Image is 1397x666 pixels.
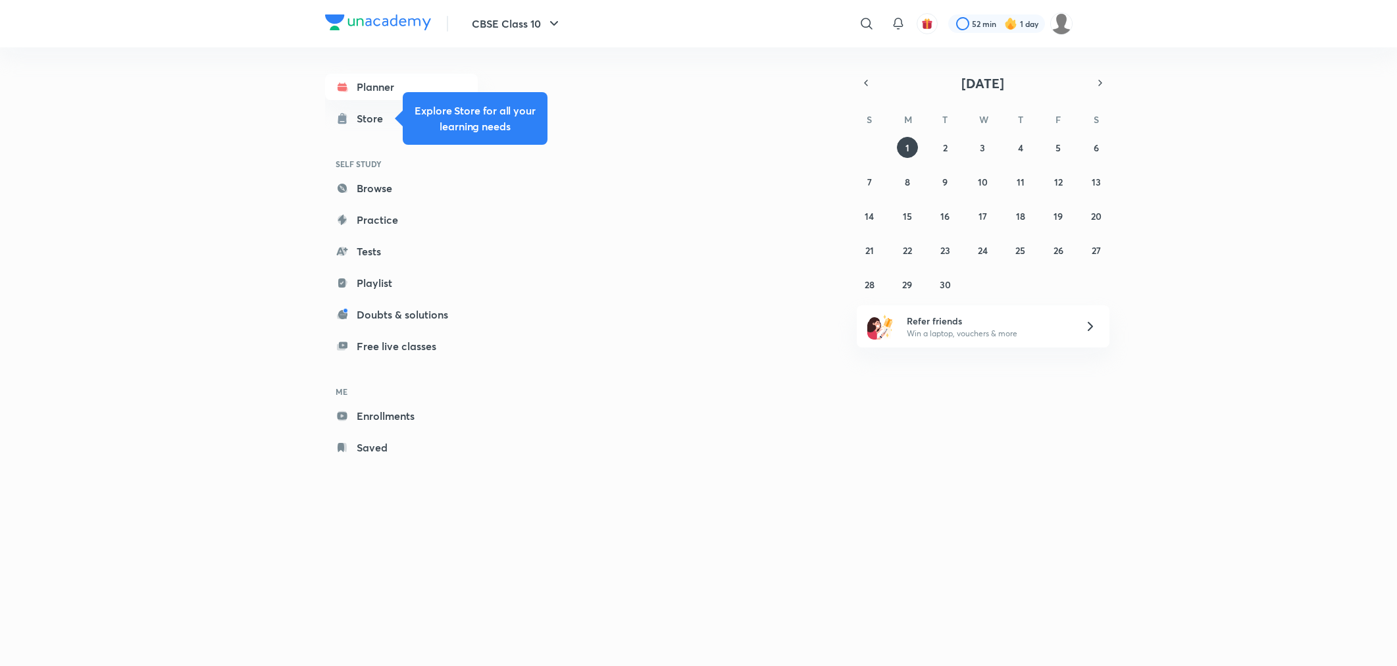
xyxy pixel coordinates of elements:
button: September 24, 2025 [972,240,993,261]
button: September 2, 2025 [934,137,955,158]
button: September 5, 2025 [1048,137,1069,158]
abbr: Sunday [867,113,872,126]
h6: Refer friends [907,314,1069,328]
abbr: September 7, 2025 [867,176,872,188]
abbr: September 2, 2025 [943,141,948,154]
img: referral [867,313,894,340]
a: Free live classes [325,333,478,359]
button: [DATE] [875,74,1091,92]
abbr: September 3, 2025 [980,141,985,154]
button: September 20, 2025 [1086,205,1107,226]
abbr: September 15, 2025 [903,210,912,222]
abbr: September 6, 2025 [1094,141,1099,154]
abbr: September 19, 2025 [1054,210,1063,222]
button: September 4, 2025 [1010,137,1031,158]
abbr: Tuesday [942,113,948,126]
abbr: September 26, 2025 [1054,244,1063,257]
abbr: September 22, 2025 [903,244,912,257]
abbr: September 17, 2025 [978,210,987,222]
abbr: Thursday [1018,113,1023,126]
abbr: Saturday [1094,113,1099,126]
h6: SELF STUDY [325,153,478,175]
a: Browse [325,175,478,201]
img: Vivek Patil [1050,13,1073,35]
abbr: September 25, 2025 [1015,244,1025,257]
abbr: September 5, 2025 [1055,141,1061,154]
a: Doubts & solutions [325,301,478,328]
a: Enrollments [325,403,478,429]
button: avatar [917,13,938,34]
abbr: September 1, 2025 [905,141,909,154]
button: September 3, 2025 [972,137,993,158]
abbr: September 24, 2025 [978,244,988,257]
div: Store [357,111,391,126]
img: Company Logo [325,14,431,30]
abbr: Monday [904,113,912,126]
button: September 28, 2025 [859,274,880,295]
abbr: September 9, 2025 [942,176,948,188]
button: September 21, 2025 [859,240,880,261]
img: streak [1004,17,1017,30]
abbr: September 21, 2025 [865,244,874,257]
abbr: September 4, 2025 [1018,141,1023,154]
abbr: September 20, 2025 [1091,210,1102,222]
abbr: September 10, 2025 [978,176,988,188]
button: September 1, 2025 [897,137,918,158]
abbr: Wednesday [979,113,988,126]
abbr: September 14, 2025 [865,210,874,222]
button: September 30, 2025 [934,274,955,295]
abbr: September 28, 2025 [865,278,875,291]
h6: ME [325,380,478,403]
button: September 12, 2025 [1048,171,1069,192]
button: September 26, 2025 [1048,240,1069,261]
a: Tests [325,238,478,265]
abbr: September 8, 2025 [905,176,910,188]
button: September 6, 2025 [1086,137,1107,158]
p: Win a laptop, vouchers & more [907,328,1069,340]
button: September 22, 2025 [897,240,918,261]
button: September 23, 2025 [934,240,955,261]
button: September 13, 2025 [1086,171,1107,192]
span: [DATE] [961,74,1004,92]
abbr: September 23, 2025 [940,244,950,257]
abbr: September 29, 2025 [902,278,912,291]
a: Planner [325,74,478,100]
a: Playlist [325,270,478,296]
a: Company Logo [325,14,431,34]
button: September 8, 2025 [897,171,918,192]
abbr: September 30, 2025 [940,278,951,291]
button: September 16, 2025 [934,205,955,226]
abbr: September 16, 2025 [940,210,950,222]
abbr: September 18, 2025 [1016,210,1025,222]
a: Saved [325,434,478,461]
img: avatar [921,18,933,30]
a: Practice [325,207,478,233]
abbr: September 13, 2025 [1092,176,1101,188]
button: September 10, 2025 [972,171,993,192]
abbr: September 27, 2025 [1092,244,1101,257]
button: September 18, 2025 [1010,205,1031,226]
button: CBSE Class 10 [464,11,570,37]
button: September 11, 2025 [1010,171,1031,192]
h5: Explore Store for all your learning needs [413,103,537,134]
a: Store [325,105,478,132]
button: September 17, 2025 [972,205,993,226]
button: September 19, 2025 [1048,205,1069,226]
abbr: September 11, 2025 [1017,176,1025,188]
button: September 14, 2025 [859,205,880,226]
abbr: Friday [1055,113,1061,126]
button: September 27, 2025 [1086,240,1107,261]
button: September 25, 2025 [1010,240,1031,261]
abbr: September 12, 2025 [1054,176,1063,188]
button: September 29, 2025 [897,274,918,295]
button: September 15, 2025 [897,205,918,226]
button: September 7, 2025 [859,171,880,192]
button: September 9, 2025 [934,171,955,192]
